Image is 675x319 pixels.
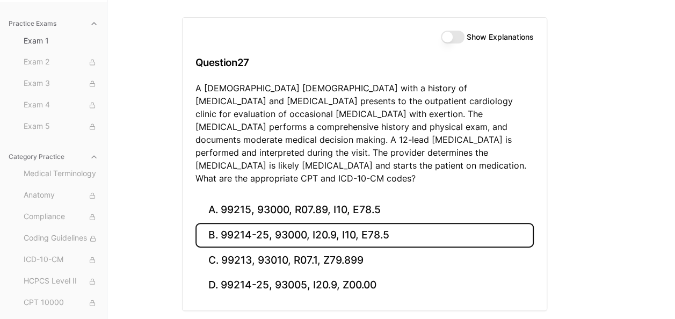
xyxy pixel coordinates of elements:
button: Anatomy [19,187,103,204]
span: CPT 10000 [24,297,98,309]
button: ICD-10-CM [19,251,103,269]
button: C. 99213, 93010, R07.1, Z79.899 [195,248,534,273]
button: B. 99214-25, 93000, I20.9, I10, E78.5 [195,223,534,248]
button: Practice Exams [4,15,103,32]
button: Exam 3 [19,75,103,92]
h3: Question 27 [195,47,534,78]
button: Exam 5 [19,118,103,135]
label: Show Explanations [467,33,534,41]
span: Coding Guidelines [24,233,98,244]
button: HCPCS Level II [19,273,103,290]
p: A [DEMOGRAPHIC_DATA] [DEMOGRAPHIC_DATA] with a history of [MEDICAL_DATA] and [MEDICAL_DATA] prese... [195,82,534,185]
button: Exam 1 [19,32,103,49]
button: Compliance [19,208,103,226]
span: Exam 5 [24,121,98,133]
span: Exam 4 [24,99,98,111]
button: D. 99214-25, 93005, I20.9, Z00.00 [195,273,534,298]
button: Coding Guidelines [19,230,103,247]
button: Exam 4 [19,97,103,114]
span: Compliance [24,211,98,223]
button: Medical Terminology [19,165,103,183]
span: Exam 3 [24,78,98,90]
button: Category Practice [4,148,103,165]
span: Medical Terminology [24,168,98,180]
span: ICD-10-CM [24,254,98,266]
span: Exam 1 [24,35,98,46]
button: CPT 10000 [19,294,103,311]
button: A. 99215, 93000, R07.89, I10, E78.5 [195,198,534,223]
span: HCPCS Level II [24,275,98,287]
button: Exam 2 [19,54,103,71]
span: Anatomy [24,190,98,201]
span: Exam 2 [24,56,98,68]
